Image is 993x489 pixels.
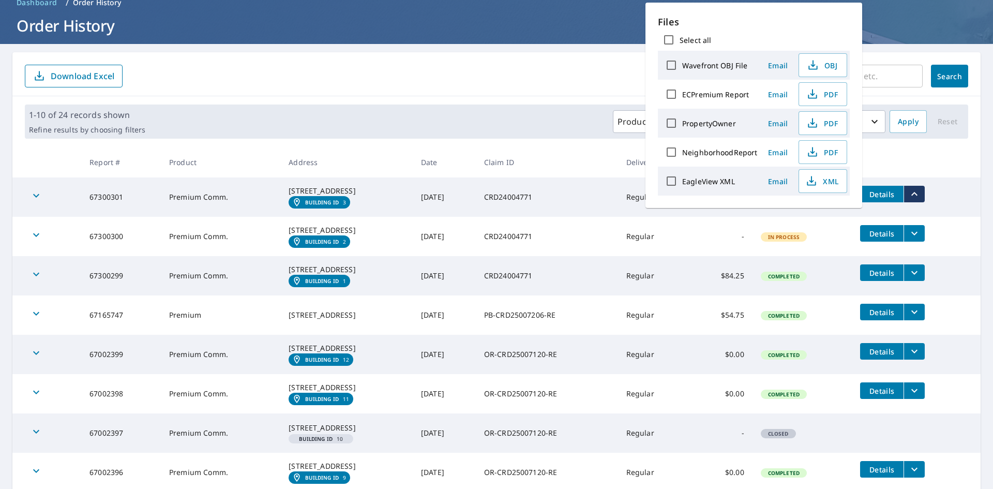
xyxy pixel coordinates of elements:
[305,278,339,284] em: Building ID
[618,295,689,335] td: Regular
[476,413,618,453] td: OR-CRD25007120-RE
[860,186,904,202] button: detailsBtn-67300301
[289,353,353,366] a: Building ID12
[476,374,618,413] td: OR-CRD25007120-RE
[682,118,736,128] label: PropertyOwner
[413,335,476,374] td: [DATE]
[860,343,904,360] button: detailsBtn-67002399
[762,351,806,359] span: Completed
[904,186,925,202] button: filesDropdownBtn-67300301
[805,59,838,71] span: OBJ
[618,256,689,295] td: Regular
[305,357,339,363] em: Building ID
[689,335,753,374] td: $0.00
[305,396,339,402] em: Building ID
[762,391,806,398] span: Completed
[866,307,897,317] span: Details
[799,82,847,106] button: PDF
[476,335,618,374] td: OR-CRD25007120-RE
[689,256,753,295] td: $84.25
[476,217,618,256] td: CRD24004771
[866,189,897,199] span: Details
[613,110,673,133] button: Products
[904,264,925,281] button: filesDropdownBtn-67300299
[762,312,806,319] span: Completed
[904,225,925,242] button: filesDropdownBtn-67300300
[289,461,404,471] div: [STREET_ADDRESS]
[293,436,349,441] span: 10
[805,146,838,158] span: PDF
[805,88,838,100] span: PDF
[898,115,919,128] span: Apply
[931,65,968,87] button: Search
[12,15,981,36] h1: Order History
[81,147,161,177] th: Report #
[866,229,897,239] span: Details
[161,295,280,335] td: Premium
[805,117,838,129] span: PDF
[762,469,806,477] span: Completed
[618,335,689,374] td: Regular
[618,115,654,128] p: Products
[413,413,476,453] td: [DATE]
[289,235,350,248] a: Building ID2
[81,177,161,217] td: 67300301
[618,147,689,177] th: Delivery
[890,110,927,133] button: Apply
[689,374,753,413] td: $0.00
[765,176,790,186] span: Email
[860,382,904,399] button: detailsBtn-67002398
[689,295,753,335] td: $54.75
[799,140,847,164] button: PDF
[305,239,339,245] em: Building ID
[81,295,161,335] td: 67165747
[618,177,689,217] td: Regular
[866,386,897,396] span: Details
[618,374,689,413] td: Regular
[799,169,847,193] button: XML
[761,115,794,131] button: Email
[161,256,280,295] td: Premium Comm.
[299,436,333,441] em: Building ID
[765,147,790,157] span: Email
[289,343,404,353] div: [STREET_ADDRESS]
[305,475,339,481] em: Building ID
[939,71,960,81] span: Search
[904,304,925,320] button: filesDropdownBtn-67165747
[860,264,904,281] button: detailsBtn-67300299
[765,118,790,128] span: Email
[618,217,689,256] td: Regular
[860,225,904,242] button: detailsBtn-67300300
[289,310,404,320] div: [STREET_ADDRESS]
[413,217,476,256] td: [DATE]
[618,413,689,453] td: Regular
[81,217,161,256] td: 67300300
[289,471,350,484] a: Building ID9
[289,393,353,405] a: Building ID11
[762,430,795,437] span: Closed
[682,90,749,99] label: ECPremium Report
[289,275,350,287] a: Building ID1
[161,217,280,256] td: Premium Comm.
[680,35,711,45] label: Select all
[413,374,476,413] td: [DATE]
[289,264,404,275] div: [STREET_ADDRESS]
[413,295,476,335] td: [DATE]
[689,217,753,256] td: -
[904,382,925,399] button: filesDropdownBtn-67002398
[29,109,145,121] p: 1-10 of 24 records shown
[51,70,114,82] p: Download Excel
[761,57,794,73] button: Email
[765,90,790,99] span: Email
[81,256,161,295] td: 67300299
[682,176,735,186] label: EagleView XML
[476,177,618,217] td: CRD24004771
[280,147,413,177] th: Address
[289,196,350,209] a: Building ID3
[904,343,925,360] button: filesDropdownBtn-67002399
[413,147,476,177] th: Date
[904,461,925,478] button: filesDropdownBtn-67002396
[689,413,753,453] td: -
[866,465,897,475] span: Details
[866,268,897,278] span: Details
